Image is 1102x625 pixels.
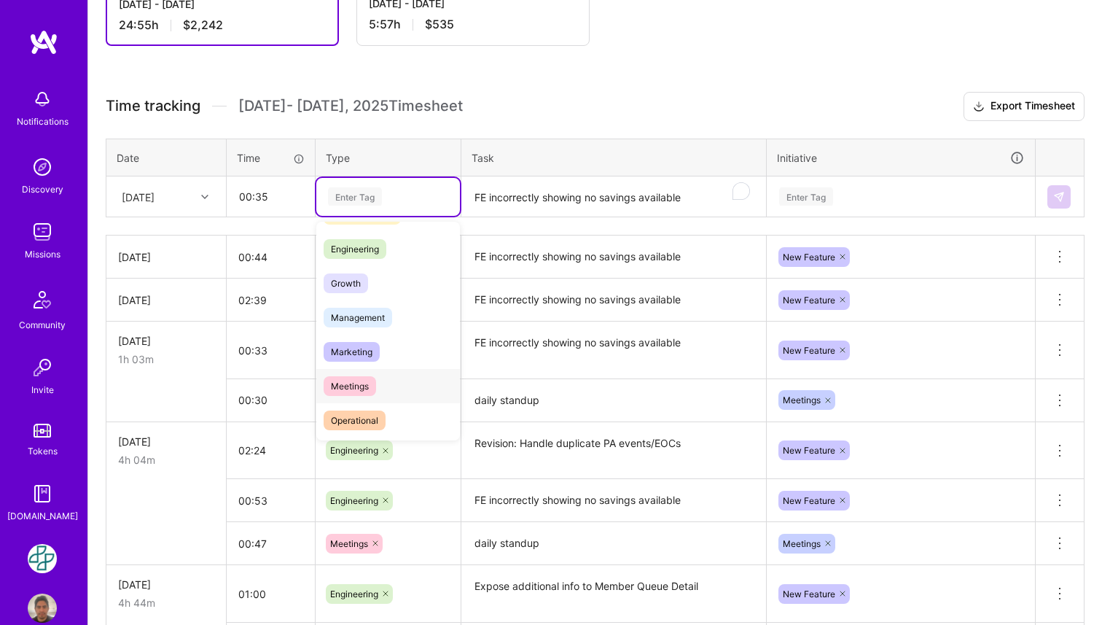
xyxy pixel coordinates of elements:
button: Export Timesheet [964,92,1085,121]
img: teamwork [28,217,57,246]
input: HH:MM [227,431,315,470]
img: Submit [1053,191,1065,203]
div: Missions [25,246,60,262]
input: HH:MM [227,281,315,319]
textarea: FE incorrectly showing no savings available [463,237,765,277]
span: New Feature [783,589,835,599]
span: Meetings [324,376,376,396]
textarea: Revision: Handle duplicate PA events/EOCs [463,424,765,478]
span: New Feature [783,295,835,306]
span: Engineering [330,445,378,456]
span: $535 [425,17,454,32]
span: New Feature [783,252,835,263]
span: New Feature [783,345,835,356]
span: Growth [324,273,368,293]
input: HH:MM [227,238,315,276]
textarea: daily standup [463,524,765,564]
th: Date [106,139,227,176]
textarea: Expose additional info to Member Queue Detail [463,567,765,621]
div: Enter Tag [779,185,833,208]
span: Meetings [783,538,821,549]
textarea: To enrich screen reader interactions, please activate Accessibility in Grammarly extension settings [463,178,765,217]
div: Tokens [28,443,58,459]
div: Initiative [777,150,1025,166]
input: HH:MM [227,575,315,613]
img: Counter Health: Team for Counter Health [28,544,57,573]
div: 24:55 h [119,18,326,33]
div: [DATE] [118,249,214,265]
div: 4h 04m [118,452,214,467]
img: discovery [28,152,57,182]
a: Counter Health: Team for Counter Health [24,544,60,573]
i: icon Download [973,99,985,114]
div: 4h 44m [118,595,214,610]
span: Management [324,308,392,327]
i: icon Chevron [201,193,208,201]
div: 1h 03m [118,352,214,367]
th: Task [461,139,767,176]
div: Time [237,150,305,166]
div: [DATE] [118,434,214,449]
div: [DATE] [122,189,155,204]
div: [DOMAIN_NAME] [7,508,78,524]
div: Notifications [17,114,69,129]
span: Time tracking [106,97,200,115]
img: User Avatar [28,594,57,623]
input: HH:MM [227,524,315,563]
span: Operational [324,411,386,430]
span: Engineering [330,495,378,506]
div: Enter Tag [328,185,382,208]
img: bell [28,85,57,114]
textarea: FE incorrectly showing no savings available [463,323,765,378]
input: HH:MM [227,481,315,520]
div: [DATE] [118,577,214,592]
input: HH:MM [227,381,315,419]
div: 5:57 h [369,17,577,32]
span: [DATE] - [DATE] , 2025 Timesheet [238,97,463,115]
img: guide book [28,479,57,508]
textarea: FE incorrectly showing no savings available [463,280,765,320]
span: Meetings [330,538,368,549]
input: HH:MM [227,177,314,216]
textarea: FE incorrectly showing no savings available [463,481,765,521]
img: Community [25,282,60,317]
span: $2,242 [183,18,223,33]
input: HH:MM [227,331,315,370]
div: Discovery [22,182,63,197]
img: Invite [28,353,57,382]
span: Engineering [324,239,386,259]
div: [DATE] [118,292,214,308]
th: Type [316,139,461,176]
img: logo [29,29,58,55]
div: Invite [31,382,54,397]
textarea: daily standup [463,381,765,421]
a: User Avatar [24,594,60,623]
span: Engineering [330,589,378,599]
span: New Feature [783,445,835,456]
div: Community [19,317,66,333]
span: New Feature [783,495,835,506]
span: Marketing [324,342,380,362]
div: [DATE] [118,333,214,349]
span: Meetings [783,395,821,405]
img: tokens [34,424,51,438]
